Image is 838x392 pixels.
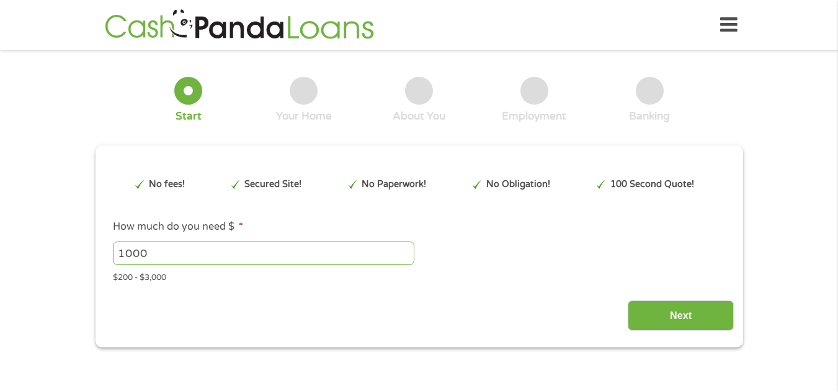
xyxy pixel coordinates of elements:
[393,110,445,123] div: About You
[629,110,670,123] div: Banking
[149,178,185,191] p: No fees!
[486,178,550,191] p: No Obligation!
[276,110,332,123] div: Your Home
[362,178,426,191] p: No Paperwork!
[113,268,724,284] div: $200 - $3,000
[101,7,378,43] img: GetLoanNow Logo
[502,110,566,123] div: Employment
[628,300,734,331] input: Next
[176,110,202,123] div: Start
[610,178,694,191] p: 100 Second Quote!
[113,220,243,233] label: How much do you need $
[244,178,301,191] p: Secured Site!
